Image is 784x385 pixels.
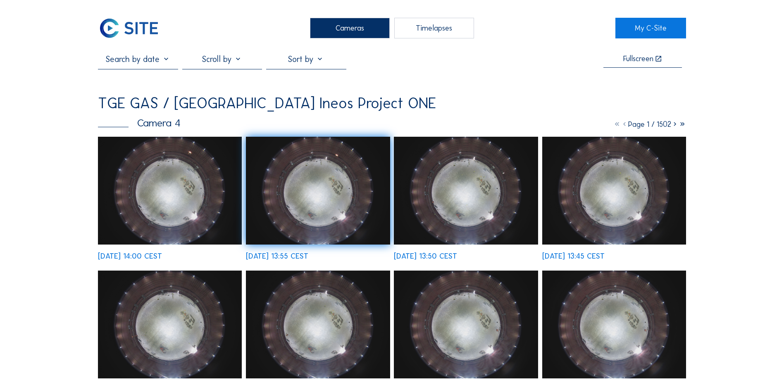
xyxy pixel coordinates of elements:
[394,137,538,245] img: image_53223158
[628,120,671,129] span: Page 1 / 1502
[98,54,178,64] input: Search by date 󰅀
[394,271,538,378] img: image_53222564
[98,118,181,128] div: Camera 4
[98,252,162,260] div: [DATE] 14:00 CEST
[542,271,686,378] img: image_53222451
[542,137,686,245] img: image_53223008
[394,252,457,260] div: [DATE] 13:50 CEST
[246,137,390,245] img: image_53223236
[98,137,242,245] img: image_53223387
[310,18,390,38] div: Cameras
[246,271,390,378] img: image_53222720
[98,18,160,38] img: C-SITE Logo
[98,96,436,111] div: TGE GAS / [GEOGRAPHIC_DATA] Ineos Project ONE
[623,55,653,63] div: Fullscreen
[246,252,308,260] div: [DATE] 13:55 CEST
[615,18,686,38] a: My C-Site
[98,271,242,378] img: image_53222869
[394,18,474,38] div: Timelapses
[98,18,169,38] a: C-SITE Logo
[542,252,605,260] div: [DATE] 13:45 CEST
